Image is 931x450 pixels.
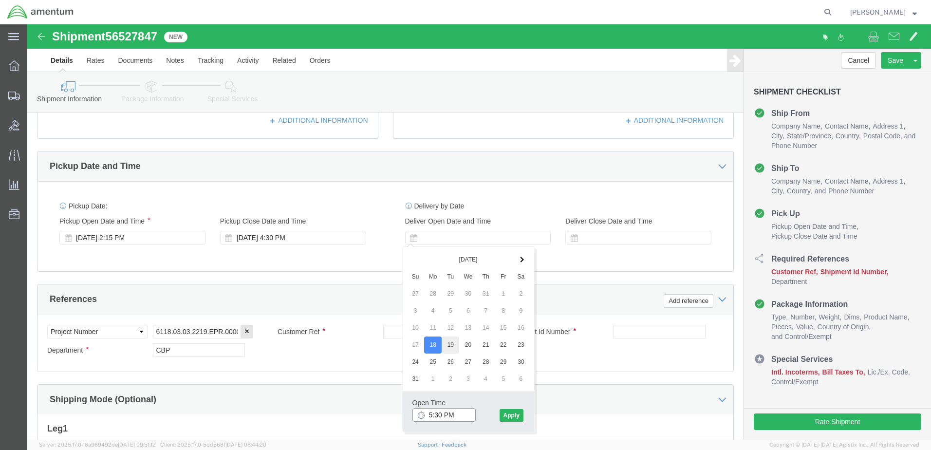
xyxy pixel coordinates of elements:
span: [DATE] 08:44:20 [225,442,266,448]
a: Feedback [442,442,466,448]
a: Support [418,442,442,448]
span: Client: 2025.17.0-5dd568f [160,442,266,448]
iframe: FS Legacy Container [27,24,931,440]
button: [PERSON_NAME] [850,6,917,18]
span: Judy Lackie [850,7,906,18]
img: logo [7,5,74,19]
span: Copyright © [DATE]-[DATE] Agistix Inc., All Rights Reserved [769,441,919,449]
span: Server: 2025.17.0-16a969492de [39,442,156,448]
span: [DATE] 09:51:12 [118,442,156,448]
